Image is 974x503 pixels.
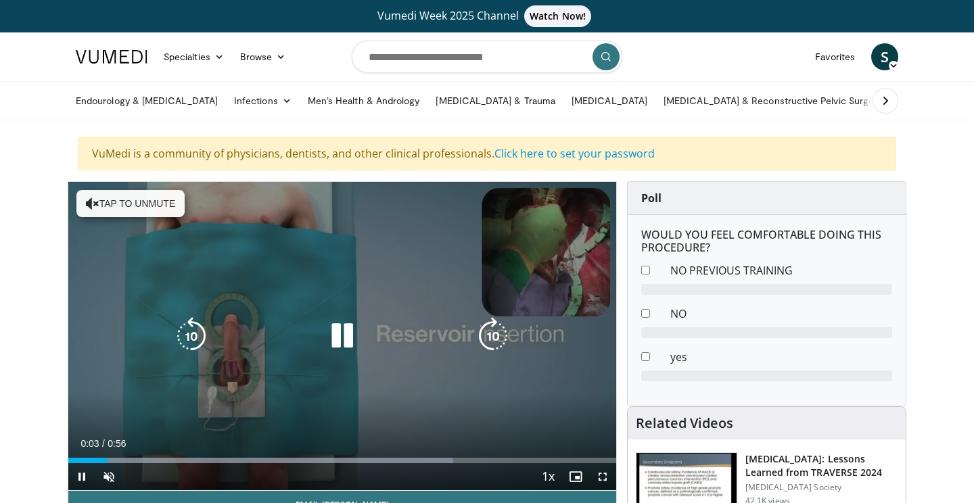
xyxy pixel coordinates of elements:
[102,438,105,449] span: /
[68,87,226,114] a: Endourology & [MEDICAL_DATA]
[68,182,616,491] video-js: Video Player
[76,190,185,217] button: Tap to unmute
[232,43,294,70] a: Browse
[871,43,898,70] a: S
[524,5,591,27] span: Watch Now!
[300,87,428,114] a: Men’s Health & Andrology
[427,87,563,114] a: [MEDICAL_DATA] & Trauma
[226,87,300,114] a: Infections
[535,463,562,490] button: Playback Rate
[562,463,589,490] button: Enable picture-in-picture mode
[352,41,622,73] input: Search topics, interventions
[660,306,902,322] dd: NO
[76,50,147,64] img: VuMedi Logo
[80,438,99,449] span: 0:03
[95,463,122,490] button: Unmute
[655,87,890,114] a: [MEDICAL_DATA] & Reconstructive Pelvic Surgery
[108,438,126,449] span: 0:56
[78,137,896,170] div: VuMedi is a community of physicians, dentists, and other clinical professionals.
[660,262,902,279] dd: NO PREVIOUS TRAINING
[589,463,616,490] button: Fullscreen
[745,452,898,479] h3: [MEDICAL_DATA]: Lessons Learned from TRAVERSE 2024
[641,229,892,254] h6: WOULD YOU FEEL COMFORTABLE DOING THIS PROCEDURE?
[68,458,616,463] div: Progress Bar
[494,146,655,161] a: Click here to set your password
[563,87,655,114] a: [MEDICAL_DATA]
[745,482,898,493] p: [MEDICAL_DATA] Society
[636,415,733,431] h4: Related Videos
[807,43,863,70] a: Favorites
[68,463,95,490] button: Pause
[641,191,662,206] strong: Poll
[660,349,902,365] dd: yes
[78,5,896,27] a: Vumedi Week 2025 ChannelWatch Now!
[156,43,232,70] a: Specialties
